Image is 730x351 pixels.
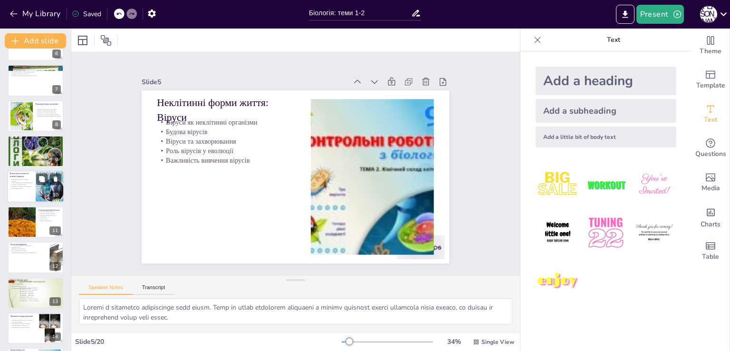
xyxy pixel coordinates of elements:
div: 10 [50,191,61,200]
p: Сучасні проблеми біології [38,211,61,213]
p: Зменшення біорізноманіття [38,213,61,214]
div: Add text boxes [692,97,730,131]
div: Layout [75,33,90,48]
div: Add a little bit of body text [536,127,676,147]
textarea: Loremi d sitametco adipiscinge sedd eiusm. Temp in utlab etdolorem aliquaeni a minimv quisnost ex... [79,298,512,324]
span: Text [704,115,717,125]
div: 8 [52,120,61,129]
p: Екологічні системи - взаємодія організмів [10,71,61,73]
div: 11 [8,206,64,238]
div: 7 [52,85,61,94]
p: Біорізноманіття [10,137,61,140]
p: Вакцини та антибіотики [10,248,47,250]
div: 8 [8,100,64,132]
p: Сучасні проблеми біології [38,209,61,212]
div: 13 [49,297,61,306]
button: Present [636,5,684,24]
p: Бактерії - прокаріоти [10,282,61,284]
div: Slide 5 [197,177,341,336]
button: Speaker Notes [79,284,133,295]
img: 3.jpeg [632,163,676,207]
p: Важливість вивчення вірусів [290,163,390,272]
div: 9 [52,156,61,164]
div: Add a table [692,234,730,268]
div: І [PERSON_NAME] [700,6,717,23]
p: Симбіоз - взаємовигідні відносини [36,110,61,112]
p: Популяції - групи особин [10,69,61,71]
button: Duplicate Slide [36,174,48,185]
button: My Library [7,6,65,21]
img: 6.jpeg [632,211,676,255]
div: 9 [8,136,64,167]
p: Text [545,29,682,51]
p: Біосфера - найбільша система [10,73,61,75]
p: Важливість вивчення надорганізмових систем [10,75,61,77]
div: 14 [8,312,64,344]
p: Важливість вивчення біологічних відкриттів [10,252,47,253]
div: Add charts and graphs [692,200,730,234]
div: 6 [52,49,61,58]
p: Забруднення навколишнього середовища [38,214,61,218]
p: Роль вірусів у еволюції [283,169,383,278]
input: Insert title [309,6,411,20]
div: Get real-time input from your audience [692,131,730,166]
p: Важливість вивчення взаємозв'язків [10,186,33,188]
span: Charts [701,219,720,230]
div: Slide 5 / 20 [75,337,342,346]
p: Віруси та захворювання [276,175,375,284]
p: Використання в біотехнології [10,324,36,326]
p: Зміни клімату [38,218,61,220]
button: Add slide [5,33,66,49]
div: 14 [49,332,61,341]
div: Saved [72,10,101,19]
img: 1.jpeg [536,163,580,207]
p: Біологічні відкриття - зміна уявлень [10,245,47,247]
p: Археї - екстремофіли [10,283,61,285]
button: І [PERSON_NAME] [700,5,717,24]
button: Export to PowerPoint [616,5,634,24]
p: Будова вірусів [269,182,368,291]
div: Add images, graphics, shapes or video [692,166,730,200]
p: Неклітинні форми життя: Віруси [245,190,359,312]
div: 7 [8,65,64,96]
p: Екосистемне біорізноманіття [10,144,61,146]
button: Transcript [133,284,175,295]
img: 7.jpeg [536,259,580,303]
div: 11 [49,226,61,235]
p: Взаємодія живих організмів [36,102,61,105]
div: Add a subheading [536,99,676,123]
p: Віруси як неклітинні організми [261,188,361,297]
span: Table [702,252,719,262]
p: Видове біорізноманіття [10,142,61,144]
p: Розкладання органічних залишків [10,323,36,325]
img: 2.jpeg [584,163,628,207]
p: Віруси, бактерії, археї [10,278,61,281]
p: Кругообіг речовин [10,321,36,323]
div: Add a heading [536,67,676,95]
p: Значення вивчення мікроорганізмів [10,287,61,289]
p: Паразитизм - відносини паразита та хазяїна [36,115,61,117]
p: Важливість мікроорганізмів у природі [10,319,36,321]
img: 4.jpeg [536,211,580,255]
div: Add ready made slides [692,63,730,97]
img: 5.jpeg [584,211,628,255]
p: Хижацтво - відносини хижака та жертви [36,114,61,116]
span: Position [100,35,112,46]
p: Генетичне біорізноманіття [10,140,61,142]
p: Віруси - неклітинні мікроорганізми [10,280,61,282]
p: Живі організми та неживі компоненти [10,182,33,184]
span: Theme [700,46,721,57]
p: Конкуренція - боротьба за ресурси [36,112,61,114]
div: 34 % [442,337,465,346]
span: Questions [695,149,726,159]
span: Media [701,183,720,194]
div: 12 [8,242,64,273]
p: Відкриття ДНК [10,246,47,248]
div: 10 [7,171,64,203]
p: Взаємодія мікроорганізмів [10,285,61,287]
p: Рослини та вуглекислий газ [10,184,33,186]
div: 12 [49,262,61,271]
span: Single View [481,338,514,346]
p: Біологічні види - основа різноманіття [10,68,61,70]
div: Change the overall theme [692,29,730,63]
